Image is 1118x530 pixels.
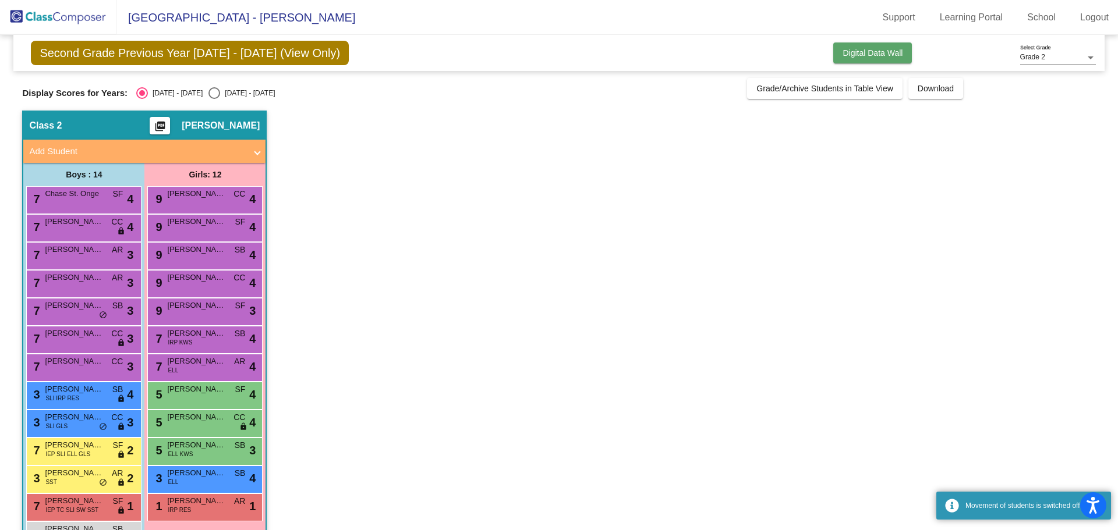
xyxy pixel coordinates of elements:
span: 3 [249,302,256,319]
span: 5 [153,388,162,401]
span: SB [235,439,246,451]
span: 3 [127,274,133,291]
span: CC [111,328,123,340]
div: Girls: 12 [144,163,266,186]
mat-icon: picture_as_pdf [153,120,167,137]
span: [PERSON_NAME] [45,216,103,227]
span: SF [235,300,246,312]
span: 7 [30,444,40,457]
span: Display Scores for Years: [22,88,128,98]
span: SB [235,244,246,256]
span: [GEOGRAPHIC_DATA] - [PERSON_NAME] [116,8,355,27]
span: ELL KWS [168,450,193,458]
span: 4 [249,190,256,208]
span: CC [233,272,245,284]
span: [PERSON_NAME] [167,328,225,339]
div: [DATE] - [DATE] [148,88,203,98]
span: SF [113,495,123,507]
span: lock [117,394,125,404]
span: Second Grade Previous Year [DATE] - [DATE] (View Only) [31,41,349,65]
span: 7 [30,193,40,205]
span: SF [113,188,123,200]
span: lock [117,227,125,236]
a: Support [873,8,925,27]
span: Chase St. Onge [45,188,103,200]
span: ELL [168,478,178,486]
span: CC [233,188,245,200]
span: Grade 2 [1020,53,1045,61]
a: Logout [1071,8,1118,27]
span: 4 [127,218,133,236]
span: AR [112,272,123,284]
span: [PERSON_NAME] [45,411,103,423]
span: 4 [249,469,256,487]
span: 3 [249,442,256,459]
span: IRP KWS [168,338,192,347]
span: 4 [127,386,133,403]
button: Print Students Details [150,117,170,134]
mat-radio-group: Select an option [136,87,275,99]
div: Movement of students is switched off [965,500,1102,511]
span: CC [111,216,123,228]
span: IRP RES [168,506,191,514]
span: [PERSON_NAME] [167,467,225,479]
span: 9 [153,220,162,233]
span: [PERSON_NAME] [45,300,103,311]
span: lock [117,450,125,460]
span: 9 [153,304,162,317]
span: [PERSON_NAME] [167,495,225,507]
span: AR [112,467,123,479]
span: 9 [153,248,162,261]
span: do_not_disturb_alt [99,311,107,320]
span: Class 2 [29,120,62,131]
span: SF [235,216,246,228]
span: 7 [30,248,40,261]
span: 7 [30,304,40,317]
span: SLI GLS [45,422,68,431]
span: CC [111,355,123,368]
span: ELL [168,366,178,375]
span: 3 [153,472,162,485]
span: 1 [127,497,133,515]
span: lock [239,422,247,432]
span: [PERSON_NAME] [182,120,260,131]
span: 4 [127,190,133,208]
span: 2 [127,469,133,487]
span: [PERSON_NAME] [167,272,225,283]
span: 3 [30,388,40,401]
span: 3 [30,416,40,429]
span: SF [235,383,246,396]
a: School [1018,8,1065,27]
span: IEP SLI ELL GLS [45,450,90,458]
span: [PERSON_NAME] [45,439,103,451]
span: Digital Data Wall [843,48,903,58]
span: SB [112,300,123,312]
button: Grade/Archive Students in Table View [747,78,903,99]
button: Digital Data Wall [833,42,912,63]
span: 4 [249,386,256,403]
span: SB [235,328,246,340]
span: 4 [249,218,256,236]
span: [PERSON_NAME] [167,216,225,227]
span: 3 [127,330,133,347]
span: [PERSON_NAME] [167,300,225,311]
span: 7 [30,360,40,373]
span: [PERSON_NAME] [45,495,103,507]
span: SLI IRP RES [45,394,79,403]
mat-expansion-panel-header: Add Student [23,140,266,163]
button: Download [908,78,963,99]
span: lock [117,422,125,432]
span: [PERSON_NAME] [167,355,225,367]
span: 1 [249,497,256,515]
span: lock [117,506,125,515]
span: [PERSON_NAME] [167,244,225,255]
span: IEP TC SLI SW SST [45,506,98,514]
span: 7 [30,276,40,289]
span: 4 [249,358,256,375]
span: SST [45,478,56,486]
span: 5 [153,444,162,457]
span: 3 [127,414,133,431]
span: lock [117,478,125,488]
span: 9 [153,276,162,289]
span: [PERSON_NAME] [167,383,225,395]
